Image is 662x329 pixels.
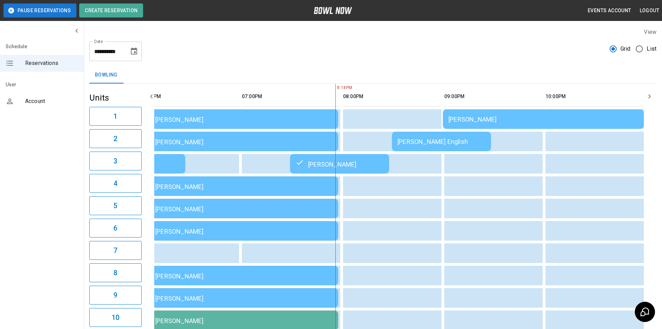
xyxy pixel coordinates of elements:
button: 1 [89,107,142,126]
h6: 4 [113,178,117,189]
h6: 10 [112,312,119,323]
h6: 8 [113,267,117,278]
button: 3 [89,152,142,170]
button: 5 [89,196,142,215]
span: List [647,45,656,53]
label: View [644,29,656,35]
div: [PERSON_NAME] [143,271,333,280]
button: Bowling [89,67,123,83]
span: Grid [620,45,631,53]
h6: 6 [113,222,117,234]
div: [PERSON_NAME] [143,294,333,302]
div: [PERSON_NAME] [296,160,384,168]
div: [PERSON_NAME] [143,115,333,123]
div: [PERSON_NAME] [143,182,333,190]
button: 8 [89,263,142,282]
button: 7 [89,241,142,260]
img: logo [314,7,352,14]
div: [PERSON_NAME] [448,116,638,123]
h6: 7 [113,245,117,256]
div: [PERSON_NAME] English [397,138,485,145]
h6: 5 [113,200,117,211]
button: Create Reservation [79,3,143,17]
span: Reservations [25,59,78,67]
span: 8:18PM [335,85,337,92]
h6: 9 [113,290,117,301]
h6: 3 [113,155,117,167]
button: Pause Reservations [3,3,76,17]
h6: 1 [113,111,117,122]
div: [PERSON_NAME] [143,316,333,324]
h6: 2 [113,133,117,144]
div: [PERSON_NAME] [143,227,333,235]
button: 4 [89,174,142,193]
div: [PERSON_NAME] [143,204,333,213]
div: inventory tabs [89,67,656,83]
button: 9 [89,286,142,305]
h5: Units [89,92,142,103]
button: Events Account [585,4,634,17]
div: [PERSON_NAME] [143,137,333,146]
button: 2 [89,129,142,148]
button: 10 [89,308,142,327]
button: Logout [637,4,662,17]
span: Account [25,97,78,105]
button: 6 [89,219,142,237]
button: Choose date, selected date is Aug 16, 2025 [127,44,141,58]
